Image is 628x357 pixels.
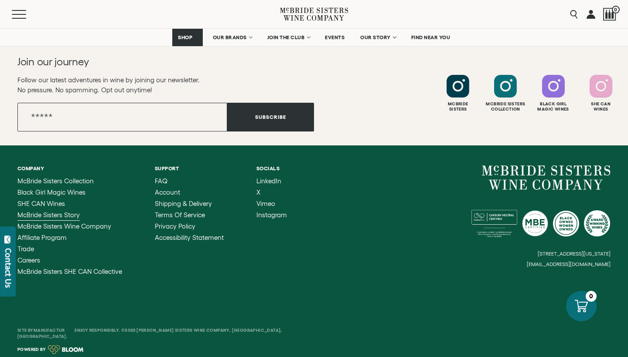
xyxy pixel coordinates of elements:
[360,34,391,40] span: OUR STORY
[17,256,40,264] span: Careers
[586,291,597,302] div: 0
[17,328,66,333] span: Site By
[531,101,576,112] div: Black Girl Magic Wines
[17,222,111,230] span: McBride Sisters Wine Company
[17,211,80,219] span: McBride Sisters Story
[17,347,46,352] span: Powered by
[172,29,203,46] a: SHOP
[483,101,528,112] div: Mcbride Sisters Collection
[12,10,43,19] button: Mobile Menu Trigger
[17,200,122,207] a: SHE CAN Wines
[17,200,65,207] span: SHE CAN Wines
[155,212,224,219] a: Terms of Service
[17,223,122,230] a: McBride Sisters Wine Company
[155,200,224,207] a: Shipping & Delivery
[34,328,65,333] a: Manufactur
[155,222,195,230] span: Privacy Policy
[527,261,611,267] small: [EMAIL_ADDRESS][DOMAIN_NAME]
[17,257,122,264] a: Careers
[155,234,224,241] a: Accessibility Statement
[435,75,481,112] a: Follow McBride Sisters on Instagram McbrideSisters
[17,212,122,219] a: McBride Sisters Story
[17,246,122,253] a: Trade
[155,189,180,196] span: Account
[531,75,576,112] a: Follow Black Girl Magic Wines on Instagram Black GirlMagic Wines
[155,234,224,241] span: Accessibility Statement
[256,177,281,185] span: LinkedIn
[17,75,314,95] p: Follow our latest adventures in wine by joining our newsletter. No pressure. No spamming. Opt out...
[155,211,205,219] span: Terms of Service
[4,248,13,288] div: Contact Us
[17,55,284,69] h2: Join our journey
[256,189,260,196] span: X
[406,29,456,46] a: FIND NEAR YOU
[578,75,624,112] a: Follow SHE CAN Wines on Instagram She CanWines
[17,189,85,196] span: Black Girl Magic Wines
[213,34,247,40] span: OUR BRANDS
[411,34,451,40] span: FIND NEAR YOU
[17,103,227,131] input: Email
[612,6,620,13] span: 0
[355,29,401,46] a: OUR STORY
[17,234,122,241] a: Affiliate Program
[155,200,212,207] span: Shipping & Delivery
[178,34,193,40] span: SHOP
[17,268,122,275] span: McBride Sisters SHE CAN Collective
[256,189,287,196] a: X
[319,29,350,46] a: EVENTS
[256,178,287,185] a: LinkedIn
[17,245,34,253] span: Trade
[155,177,167,185] span: FAQ
[578,101,624,112] div: She Can Wines
[227,103,314,131] button: Subscribe
[17,189,122,196] a: Black Girl Magic Wines
[256,212,287,219] a: Instagram
[155,178,224,185] a: FAQ
[17,328,282,339] span: Enjoy Responsibly. ©2025 [PERSON_NAME] Sisters Wine Company, [GEOGRAPHIC_DATA], [GEOGRAPHIC_DATA].
[267,34,305,40] span: JOIN THE CLUB
[482,165,611,190] a: McBride Sisters Wine Company
[155,189,224,196] a: Account
[262,29,315,46] a: JOIN THE CLUB
[483,75,528,112] a: Follow McBride Sisters Collection on Instagram Mcbride SistersCollection
[435,101,481,112] div: Mcbride Sisters
[207,29,257,46] a: OUR BRANDS
[256,200,287,207] a: Vimeo
[17,177,94,185] span: McBride Sisters Collection
[17,234,67,241] span: Affiliate Program
[538,251,611,256] small: [STREET_ADDRESS][US_STATE]
[17,268,122,275] a: McBride Sisters SHE CAN Collective
[155,223,224,230] a: Privacy Policy
[325,34,345,40] span: EVENTS
[256,211,287,219] span: Instagram
[17,178,122,185] a: McBride Sisters Collection
[256,200,275,207] span: Vimeo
